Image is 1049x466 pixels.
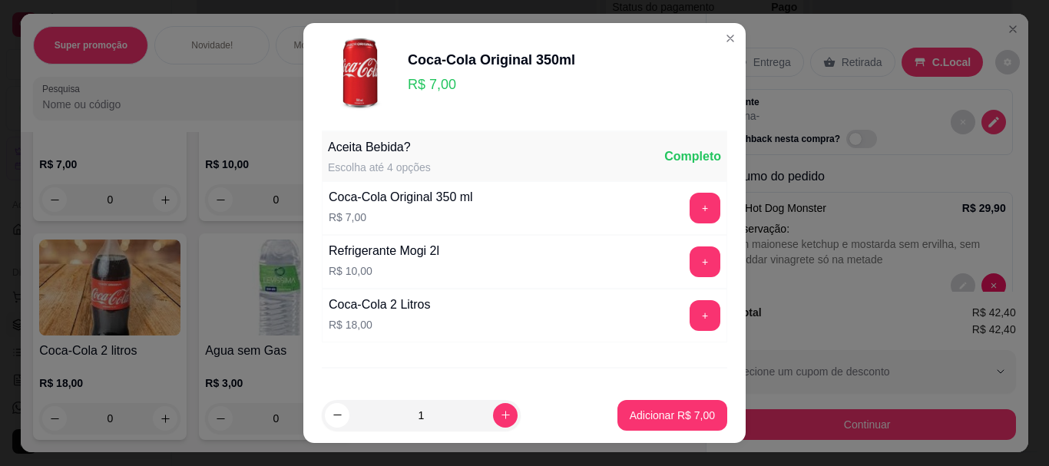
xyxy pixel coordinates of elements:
div: Completo [664,147,721,166]
p: R$ 7,00 [329,210,473,225]
button: decrease-product-quantity [325,403,349,428]
p: R$ 10,00 [329,263,439,279]
p: R$ 7,00 [408,74,575,95]
p: Adicionar R$ 7,00 [630,408,715,423]
div: Coca-Cola 2 Litros [329,296,431,314]
div: Coca-Cola Original 350ml [408,49,575,71]
p: R$ 18,00 [329,317,431,332]
button: Close [718,26,743,51]
div: Refrigerante Mogi 2l [329,242,439,260]
button: add [690,193,720,223]
button: increase-product-quantity [493,403,518,428]
button: Adicionar R$ 7,00 [617,400,727,431]
div: Coca-Cola Original 350 ml [329,188,473,207]
div: Escolha até 4 opções [328,160,431,175]
button: add [690,300,720,331]
div: Aceita Bebida? [328,138,431,157]
img: product-image [322,35,399,112]
button: add [690,246,720,277]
